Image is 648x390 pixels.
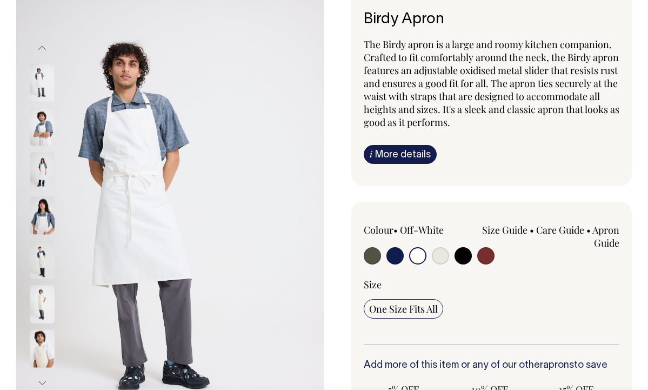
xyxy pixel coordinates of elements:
span: • [530,223,534,236]
img: off-white [30,197,55,235]
span: • [586,223,591,236]
a: Apron Guide [592,223,619,249]
a: iMore details [364,145,437,164]
span: • [393,223,398,236]
button: Previous [34,36,50,61]
img: off-white [30,64,55,102]
h1: Birdy Apron [364,11,620,28]
label: Off-White [400,223,444,236]
span: i [370,148,372,160]
span: One Size Fits All [369,302,438,315]
a: Care Guide [536,223,584,236]
h6: Add more of this item or any of our other to save [364,360,620,371]
div: Colour [364,223,466,236]
span: The Birdy apron is a large and roomy kitchen companion. Crafted to fit comfortably around the nec... [364,38,619,129]
img: off-white [30,108,55,146]
img: natural [30,330,55,368]
img: natural [30,241,55,279]
img: off-white [30,153,55,190]
img: natural [30,286,55,323]
a: aprons [543,361,574,370]
div: Size [364,278,620,291]
input: One Size Fits All [364,299,443,319]
a: Size Guide [482,223,527,236]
